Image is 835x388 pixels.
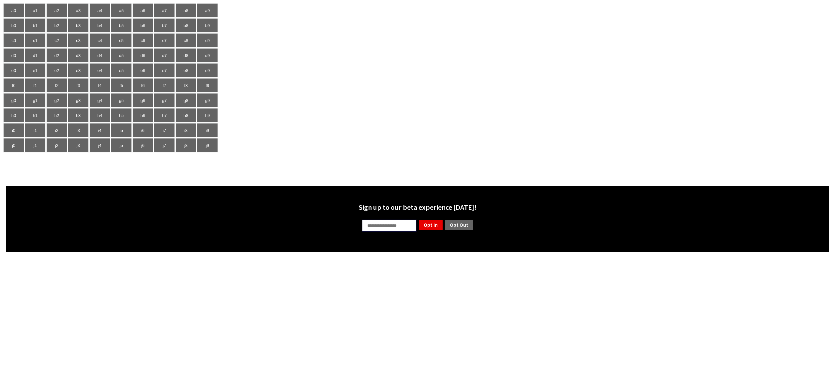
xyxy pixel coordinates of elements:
td: j5 [111,138,132,152]
td: a9 [197,3,218,18]
div: Sign up to our beta experience [DATE]! [10,203,825,212]
td: i7 [154,123,175,137]
td: f8 [175,78,196,93]
td: h4 [89,108,110,122]
td: b7 [154,18,175,33]
td: h3 [68,108,89,122]
td: i0 [3,123,24,137]
td: d3 [68,48,89,63]
td: a1 [25,3,46,18]
td: b5 [111,18,132,33]
td: j4 [89,138,110,152]
td: b3 [68,18,89,33]
td: j1 [25,138,46,152]
td: f2 [46,78,67,93]
td: g4 [89,93,110,108]
td: e5 [111,63,132,78]
td: a5 [111,3,132,18]
td: d4 [89,48,110,63]
td: j8 [175,138,196,152]
td: a8 [175,3,196,18]
td: f6 [132,78,153,93]
td: a6 [132,3,153,18]
td: h9 [197,108,218,122]
td: e6 [132,63,153,78]
td: c9 [197,33,218,48]
td: b6 [132,18,153,33]
td: b8 [175,18,196,33]
td: c7 [154,33,175,48]
td: c3 [68,33,89,48]
td: h2 [46,108,67,122]
td: c0 [3,33,24,48]
td: a2 [46,3,67,18]
td: a7 [154,3,175,18]
td: i5 [111,123,132,137]
td: c6 [132,33,153,48]
td: g9 [197,93,218,108]
td: h7 [154,108,175,122]
td: i6 [132,123,153,137]
td: e1 [25,63,46,78]
td: d9 [197,48,218,63]
td: b1 [25,18,46,33]
td: d6 [132,48,153,63]
td: j9 [197,138,218,152]
td: g7 [154,93,175,108]
td: d5 [111,48,132,63]
td: g0 [3,93,24,108]
td: e0 [3,63,24,78]
td: h6 [132,108,153,122]
td: g3 [68,93,89,108]
td: b4 [89,18,110,33]
td: c4 [89,33,110,48]
td: h1 [25,108,46,122]
td: d2 [46,48,67,63]
td: f0 [3,78,24,93]
td: b0 [3,18,24,33]
td: i2 [46,123,67,137]
td: e8 [175,63,196,78]
td: c2 [46,33,67,48]
td: e3 [68,63,89,78]
td: j0 [3,138,24,152]
td: d0 [3,48,24,63]
td: f1 [25,78,46,93]
td: j3 [68,138,89,152]
td: i3 [68,123,89,137]
td: b2 [46,18,67,33]
td: e9 [197,63,218,78]
td: d1 [25,48,46,63]
td: c8 [175,33,196,48]
td: f4 [89,78,110,93]
td: e7 [154,63,175,78]
td: g8 [175,93,196,108]
a: Opt In [418,219,443,230]
td: c5 [111,33,132,48]
td: a4 [89,3,110,18]
td: f5 [111,78,132,93]
td: b9 [197,18,218,33]
td: c1 [25,33,46,48]
td: j2 [46,138,67,152]
td: d8 [175,48,196,63]
td: e4 [89,63,110,78]
td: i4 [89,123,110,137]
td: a0 [3,3,24,18]
td: f9 [197,78,218,93]
td: e2 [46,63,67,78]
td: h8 [175,108,196,122]
td: i9 [197,123,218,137]
td: i1 [25,123,46,137]
td: j7 [154,138,175,152]
a: Opt Out [444,219,474,230]
td: d7 [154,48,175,63]
td: f3 [68,78,89,93]
td: g2 [46,93,67,108]
td: f7 [154,78,175,93]
td: j6 [132,138,153,152]
td: a3 [68,3,89,18]
td: i8 [175,123,196,137]
td: g5 [111,93,132,108]
td: g1 [25,93,46,108]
